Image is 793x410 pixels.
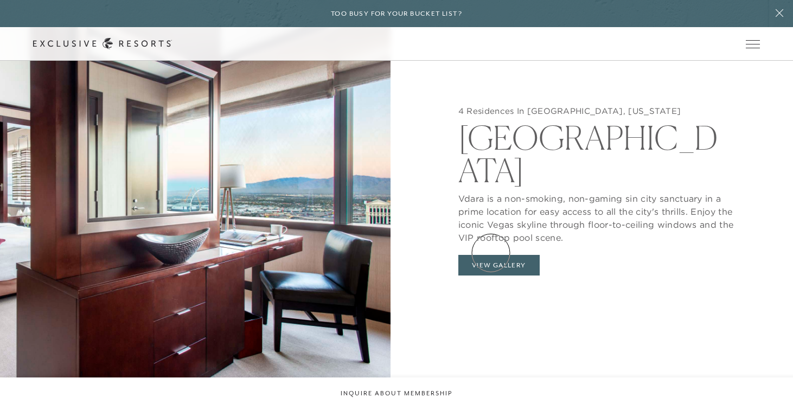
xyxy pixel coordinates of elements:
[746,40,760,48] button: Open navigation
[458,116,737,187] h2: [GEOGRAPHIC_DATA]
[458,255,540,276] button: View Gallery
[458,106,737,117] h5: 4 Residences In [GEOGRAPHIC_DATA], [US_STATE]
[458,187,737,244] p: Vdara is a non-smoking, non-gaming sin city sanctuary in a prime location for easy access to all ...
[331,9,462,19] h6: Too busy for your bucket list?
